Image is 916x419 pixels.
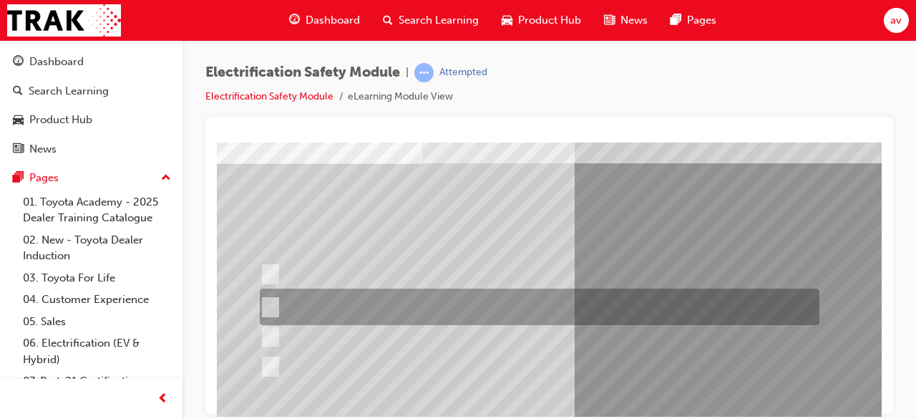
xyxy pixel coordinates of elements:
span: av [890,12,902,29]
a: 06. Electrification (EV & Hybrid) [17,332,177,370]
span: up-icon [161,169,171,188]
a: Dashboard [6,49,177,75]
span: search-icon [383,11,393,29]
button: DashboardSearch LearningProduct HubNews [6,46,177,165]
span: | [406,64,409,81]
span: learningRecordVerb_ATTEMPT-icon [414,63,434,82]
a: 03. Toyota For Life [17,267,177,289]
div: Search Learning [29,83,109,100]
button: Pages [6,165,177,191]
a: 01. Toyota Academy - 2025 Dealer Training Catalogue [17,191,177,229]
li: eLearning Module View [348,89,453,105]
span: pages-icon [671,11,681,29]
img: Trak [7,4,121,37]
a: 02. New - Toyota Dealer Induction [17,229,177,267]
span: guage-icon [13,56,24,69]
a: Electrification Safety Module [205,90,333,102]
span: News [620,12,648,29]
span: car-icon [13,114,24,127]
div: Pages [29,170,59,186]
div: Attempted [439,66,487,80]
a: guage-iconDashboard [278,6,371,35]
span: search-icon [13,85,23,98]
div: News [29,141,57,158]
div: Dashboard [29,54,84,70]
span: Search Learning [399,12,479,29]
a: Product Hub [6,107,177,133]
span: Pages [687,12,716,29]
a: News [6,136,177,163]
span: news-icon [13,143,24,156]
a: 07. Parts21 Certification [17,370,177,392]
a: 04. Customer Experience [17,289,177,311]
a: car-iconProduct Hub [490,6,593,35]
a: search-iconSearch Learning [371,6,490,35]
span: news-icon [604,11,615,29]
span: Electrification Safety Module [205,64,400,81]
span: Product Hub [518,12,581,29]
div: Product Hub [29,112,92,128]
span: guage-icon [289,11,300,29]
span: Dashboard [306,12,360,29]
a: Search Learning [6,78,177,105]
button: av [884,8,909,33]
a: news-iconNews [593,6,659,35]
span: car-icon [502,11,512,29]
a: 05. Sales [17,311,177,333]
a: pages-iconPages [659,6,728,35]
span: prev-icon [157,390,168,408]
span: pages-icon [13,172,24,185]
